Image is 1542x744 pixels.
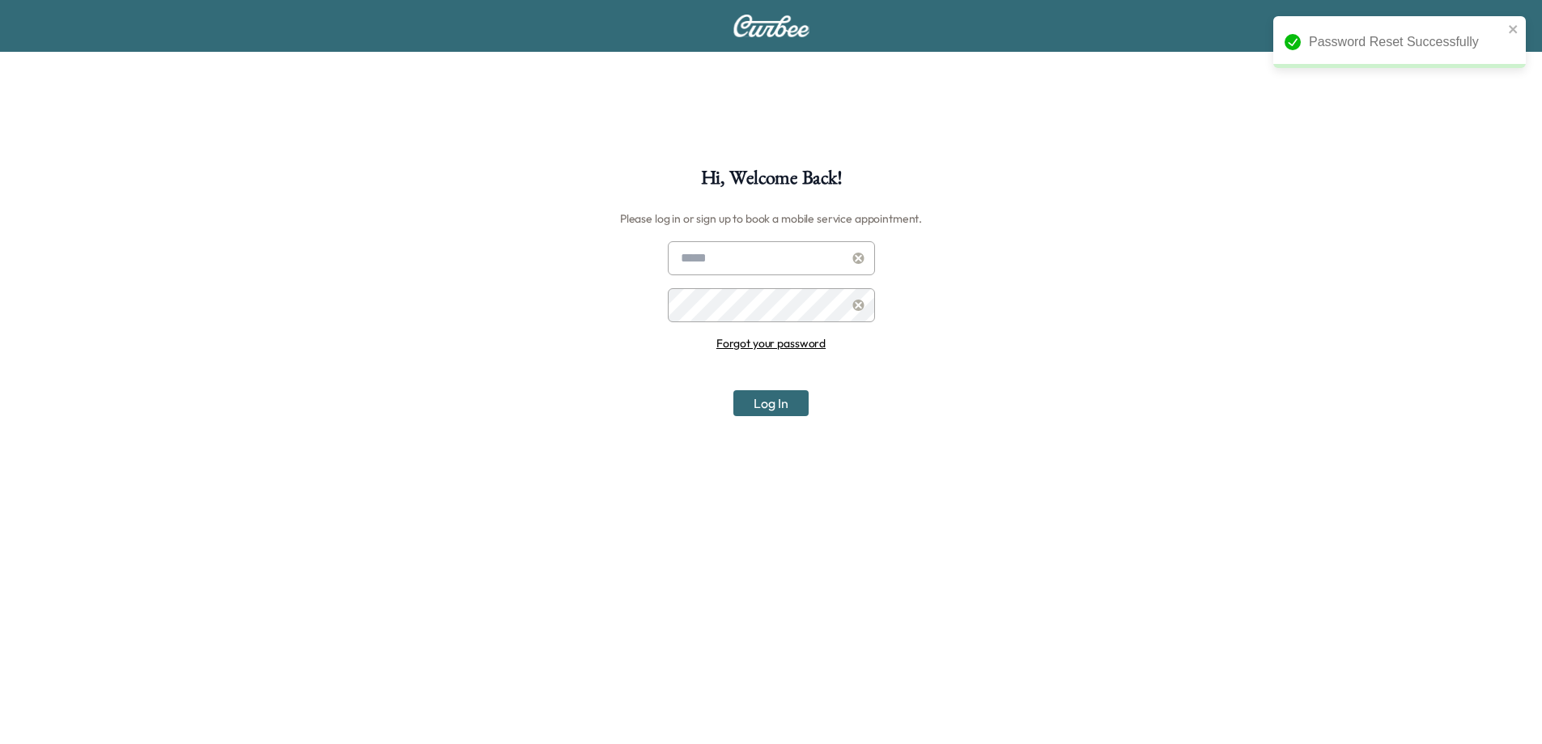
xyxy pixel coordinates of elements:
[620,206,922,232] h6: Please log in or sign up to book a mobile service appointment.
[733,390,809,416] button: Log In
[701,168,842,196] h1: Hi, Welcome Back!
[1309,32,1503,52] div: Password Reset Successfully
[716,336,826,351] a: Forgot your password
[1508,23,1519,36] button: close
[733,15,810,37] img: Curbee Logo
